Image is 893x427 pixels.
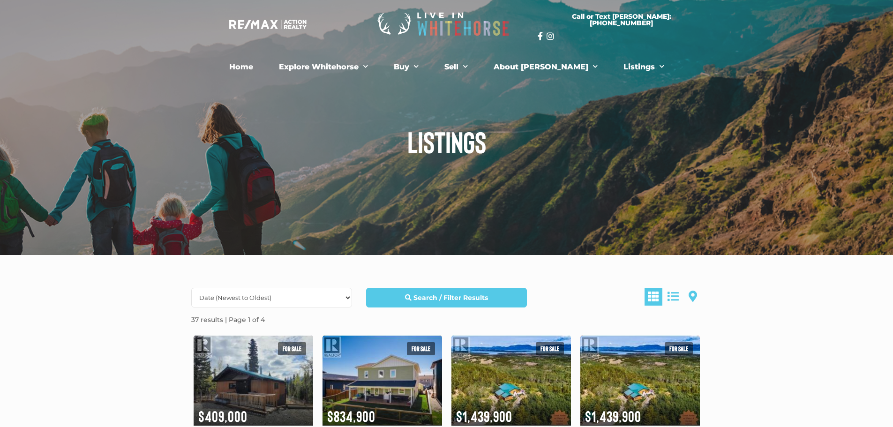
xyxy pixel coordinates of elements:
[278,342,306,355] span: For sale
[451,334,571,427] img: 1745 NORTH KLONDIKE HIGHWAY, Whitehorse North, Yukon
[222,58,260,76] a: Home
[580,334,700,427] img: 1745 NORTH KLONDIKE HIGHWAY, Whitehorse North, Yukon
[387,58,426,76] a: Buy
[323,334,442,427] img: 208 LUELLA LANE, Whitehorse, Yukon
[323,395,442,426] span: $834,900
[665,342,693,355] span: For sale
[191,315,265,324] strong: 37 results | Page 1 of 4
[451,395,571,426] span: $1,439,900
[366,288,527,307] a: Search / Filter Results
[536,342,564,355] span: For sale
[413,293,488,302] strong: Search / Filter Results
[549,13,694,26] span: Call or Text [PERSON_NAME]: [PHONE_NUMBER]
[580,395,700,426] span: $1,439,900
[194,334,313,427] img: 119 ALSEK CRESCENT, Haines Junction, Yukon
[272,58,375,76] a: Explore Whitehorse
[189,58,705,76] nav: Menu
[437,58,475,76] a: Sell
[407,342,435,355] span: For sale
[616,58,671,76] a: Listings
[184,127,709,157] h1: Listings
[487,58,605,76] a: About [PERSON_NAME]
[194,395,313,426] span: $409,000
[538,7,705,32] a: Call or Text [PERSON_NAME]: [PHONE_NUMBER]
